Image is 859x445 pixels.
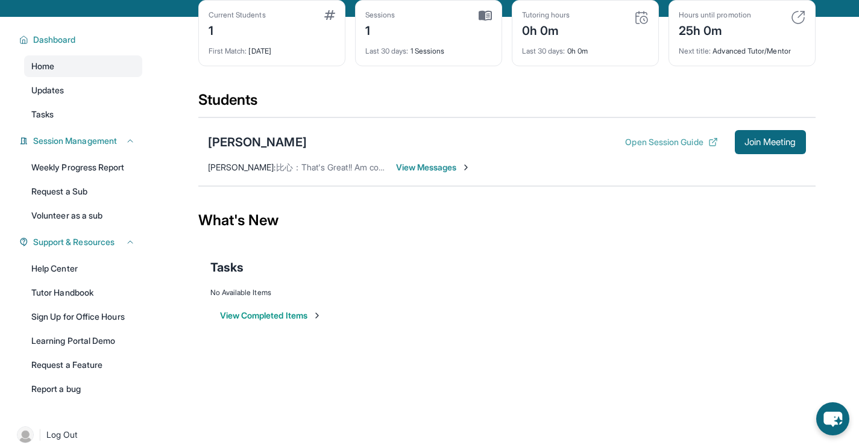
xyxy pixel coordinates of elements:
[208,134,307,151] div: [PERSON_NAME]
[24,157,142,178] a: Weekly Progress Report
[24,55,142,77] a: Home
[679,20,751,39] div: 25h 0m
[209,46,247,55] span: First Match :
[522,20,570,39] div: 0h 0m
[24,181,142,202] a: Request a Sub
[396,161,471,173] span: View Messages
[634,10,649,25] img: card
[210,288,804,297] div: No Available Items
[24,306,142,328] a: Sign Up for Office Hours
[28,135,135,147] button: Session Management
[198,194,816,247] div: What's New
[198,90,816,117] div: Students
[209,20,266,39] div: 1
[209,10,266,20] div: Current Students
[210,259,244,276] span: Tasks
[522,46,565,55] span: Last 30 days :
[31,60,54,72] span: Home
[735,130,806,154] button: Join Meeting
[24,354,142,376] a: Request a Feature
[365,39,492,56] div: 1 Sessions
[816,402,849,435] button: chat-button
[33,135,117,147] span: Session Management
[28,236,135,248] button: Support & Resources
[479,10,492,21] img: card
[679,10,751,20] div: Hours until promotion
[522,39,649,56] div: 0h 0m
[24,79,142,101] a: Updates
[679,46,711,55] span: Next title :
[522,10,570,20] div: Tutoring hours
[208,162,276,172] span: [PERSON_NAME] :
[24,282,142,303] a: Tutor Handbook
[28,34,135,46] button: Dashboard
[791,10,805,25] img: card
[24,258,142,279] a: Help Center
[365,10,395,20] div: Sessions
[39,428,42,442] span: |
[24,378,142,400] a: Report a bug
[324,10,335,20] img: card
[24,205,142,226] a: Volunteer as a sub
[24,330,142,352] a: Learning Portal Demo
[679,39,805,56] div: Advanced Tutor/Mentor
[744,138,796,146] span: Join Meeting
[24,104,142,125] a: Tasks
[33,34,76,46] span: Dashboard
[365,46,409,55] span: Last 30 days :
[220,310,322,322] button: View Completed Items
[46,429,78,441] span: Log Out
[209,39,335,56] div: [DATE]
[31,84,65,96] span: Updates
[17,426,34,443] img: user-img
[31,108,54,120] span: Tasks
[33,236,115,248] span: Support & Resources
[365,20,395,39] div: 1
[461,163,471,172] img: Chevron-Right
[625,136,717,148] button: Open Session Guide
